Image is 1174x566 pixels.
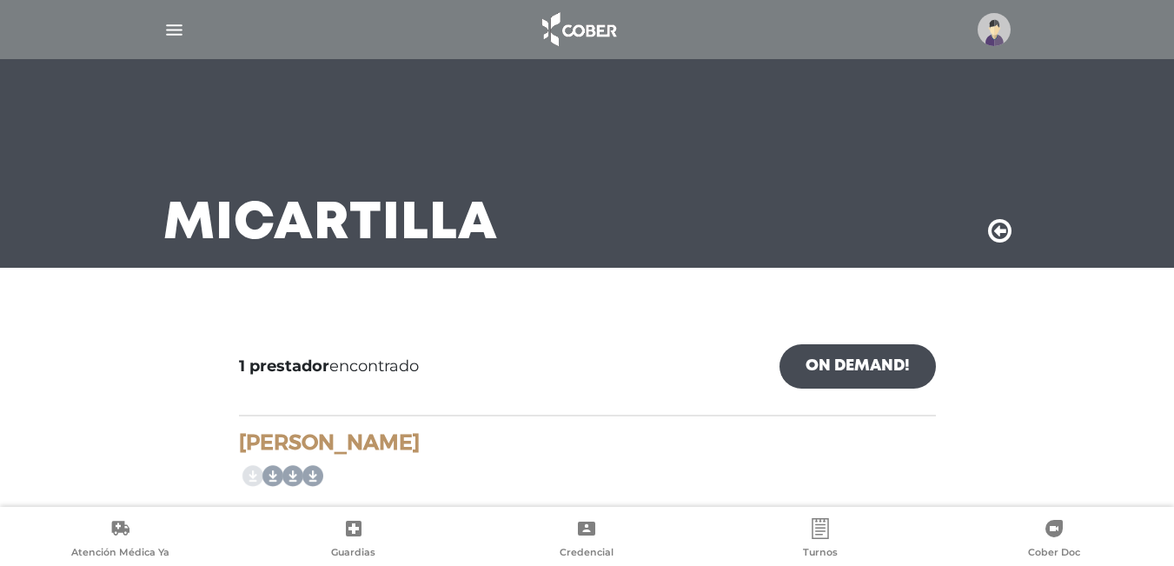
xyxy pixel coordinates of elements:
span: Credencial [560,546,614,562]
img: profile-placeholder.svg [978,13,1011,46]
span: Turnos [803,546,838,562]
b: Clinica Medica [239,506,345,523]
img: logo_cober_home-white.png [533,9,624,50]
a: On Demand! [779,344,936,389]
a: Turnos [704,518,938,563]
a: Credencial [470,518,704,563]
b: 1 prestador [239,356,329,376]
span: Atención Médica Ya [71,546,169,562]
h3: Mi Cartilla [163,202,498,247]
span: Cober Doc [1028,546,1080,562]
img: Cober_menu-lines-white.svg [163,19,185,41]
span: Guardias [331,546,375,562]
a: Guardias [237,518,471,563]
a: Atención Médica Ya [3,518,237,563]
span: encontrado [239,355,419,378]
h4: [PERSON_NAME] [239,430,936,456]
a: Cober Doc [937,518,1171,563]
